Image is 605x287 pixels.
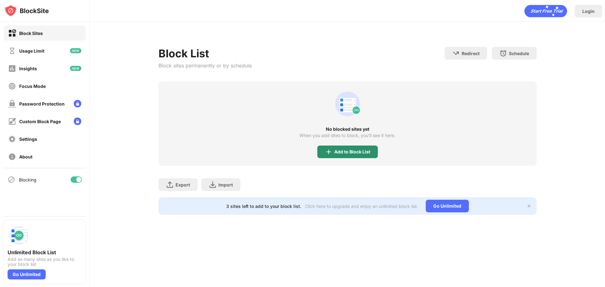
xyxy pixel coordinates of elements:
div: Go Unlimited [426,200,469,212]
img: settings-off.svg [8,135,16,143]
img: password-protection-off.svg [8,100,16,108]
div: Block List [158,47,252,60]
div: Focus Mode [19,83,46,89]
img: new-icon.svg [70,48,81,53]
div: Redirect [462,51,480,56]
div: animation [524,5,567,17]
img: customize-block-page-off.svg [8,118,16,125]
img: block-on.svg [8,29,16,37]
div: Add as many sites as you like to your block list [8,257,82,267]
div: Add to Block List [334,149,370,154]
div: Blocking [19,177,37,182]
div: Import [218,182,233,187]
div: animation [332,89,363,119]
div: Custom Block Page [19,119,61,124]
img: about-off.svg [8,153,16,161]
img: logo-blocksite.svg [4,4,49,17]
img: new-icon.svg [70,66,81,71]
div: When you add sites to block, you’ll see it here. [299,133,395,138]
img: lock-menu.svg [74,118,81,125]
img: insights-off.svg [8,65,16,72]
div: Export [176,182,190,187]
div: Login [582,9,595,14]
div: Insights [19,66,37,71]
div: No blocked sites yet [158,127,537,132]
div: Click here to upgrade and enjoy an unlimited block list. [305,204,418,209]
div: Usage Limit [19,48,44,54]
img: time-usage-off.svg [8,47,16,55]
div: 3 sites left to add to your block list. [226,204,301,209]
img: lock-menu.svg [74,100,81,107]
div: Password Protection [19,101,65,106]
img: blocking-icon.svg [8,176,15,183]
div: About [19,154,32,159]
div: Block sites permanently or by schedule [158,62,252,69]
img: focus-off.svg [8,82,16,90]
img: push-block-list.svg [8,224,30,247]
div: Settings [19,136,37,142]
div: Go Unlimited [8,269,46,279]
div: Unlimited Block List [8,249,82,255]
div: Schedule [509,51,529,56]
img: x-button.svg [527,204,532,209]
div: Block Sites [19,31,43,36]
